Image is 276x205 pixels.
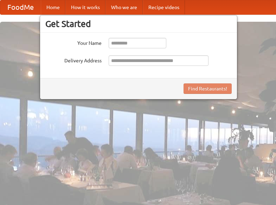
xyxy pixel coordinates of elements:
[45,19,232,29] h3: Get Started
[184,83,232,94] button: Find Restaurants!
[45,55,102,64] label: Delivery Address
[143,0,185,14] a: Recipe videos
[41,0,65,14] a: Home
[0,0,41,14] a: FoodMe
[65,0,105,14] a: How it works
[45,38,102,47] label: Your Name
[105,0,143,14] a: Who we are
